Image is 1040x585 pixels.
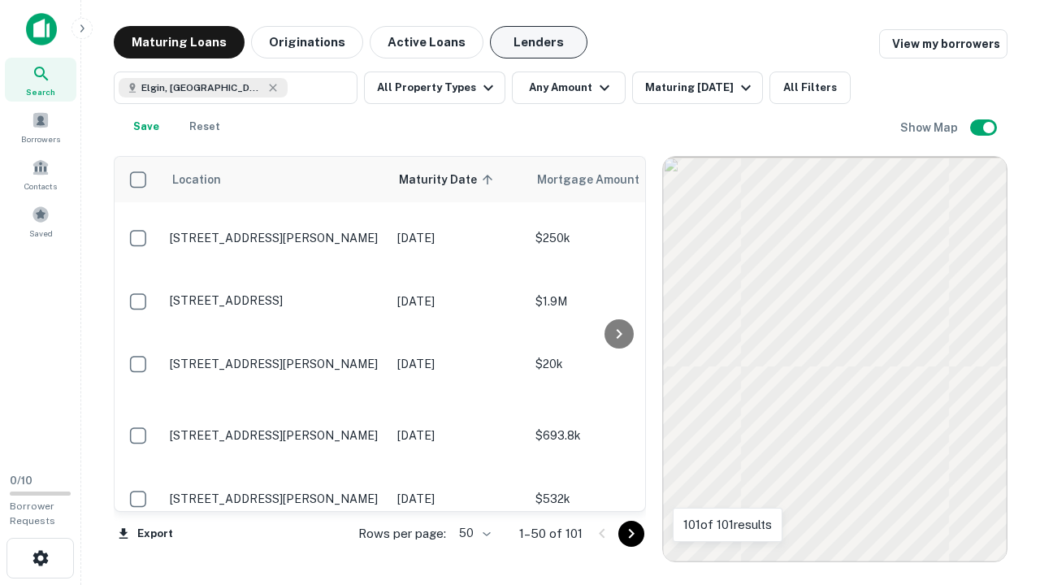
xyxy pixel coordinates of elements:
[26,85,55,98] span: Search
[535,229,698,247] p: $250k
[10,500,55,526] span: Borrower Requests
[397,229,519,247] p: [DATE]
[5,199,76,243] a: Saved
[399,170,498,189] span: Maturity Date
[171,170,221,189] span: Location
[5,58,76,102] a: Search
[29,227,53,240] span: Saved
[535,355,698,373] p: $20k
[618,521,644,547] button: Go to next page
[397,355,519,373] p: [DATE]
[10,474,32,487] span: 0 / 10
[21,132,60,145] span: Borrowers
[5,152,76,196] a: Contacts
[24,180,57,193] span: Contacts
[251,26,363,58] button: Originations
[527,157,706,202] th: Mortgage Amount
[170,428,381,443] p: [STREET_ADDRESS][PERSON_NAME]
[26,13,57,45] img: capitalize-icon.png
[114,26,245,58] button: Maturing Loans
[170,231,381,245] p: [STREET_ADDRESS][PERSON_NAME]
[519,524,583,544] p: 1–50 of 101
[537,170,661,189] span: Mortgage Amount
[370,26,483,58] button: Active Loans
[170,492,381,506] p: [STREET_ADDRESS][PERSON_NAME]
[959,455,1040,533] iframe: Chat Widget
[535,490,698,508] p: $532k
[364,71,505,104] button: All Property Types
[683,515,772,535] p: 101 of 101 results
[535,427,698,444] p: $693.8k
[397,427,519,444] p: [DATE]
[900,119,960,136] h6: Show Map
[114,522,177,546] button: Export
[512,71,626,104] button: Any Amount
[453,522,493,545] div: 50
[397,490,519,508] p: [DATE]
[879,29,1007,58] a: View my borrowers
[170,357,381,371] p: [STREET_ADDRESS][PERSON_NAME]
[5,105,76,149] a: Borrowers
[179,110,231,143] button: Reset
[170,293,381,308] p: [STREET_ADDRESS]
[490,26,587,58] button: Lenders
[535,292,698,310] p: $1.9M
[663,157,1007,561] div: 0 0
[162,157,389,202] th: Location
[632,71,763,104] button: Maturing [DATE]
[389,157,527,202] th: Maturity Date
[397,292,519,310] p: [DATE]
[120,110,172,143] button: Save your search to get updates of matches that match your search criteria.
[358,524,446,544] p: Rows per page:
[141,80,263,95] span: Elgin, [GEOGRAPHIC_DATA], [GEOGRAPHIC_DATA]
[645,78,756,97] div: Maturing [DATE]
[769,71,851,104] button: All Filters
